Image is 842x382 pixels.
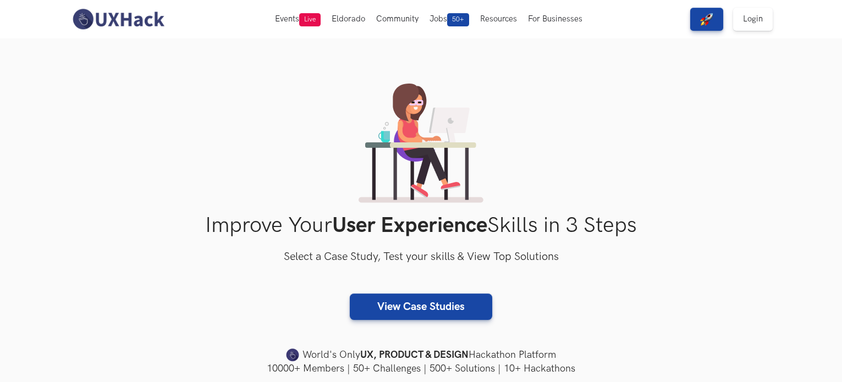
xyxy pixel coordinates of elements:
[360,347,469,363] strong: UX, PRODUCT & DESIGN
[69,362,773,375] h4: 10000+ Members | 50+ Challenges | 500+ Solutions | 10+ Hackathons
[286,348,299,362] img: uxhack-favicon-image.png
[359,84,483,203] img: lady working on laptop
[69,8,167,31] img: UXHack-logo.png
[69,213,773,239] h1: Improve Your Skills in 3 Steps
[69,248,773,266] h3: Select a Case Study, Test your skills & View Top Solutions
[69,347,773,363] h4: World's Only Hackathon Platform
[733,8,773,31] a: Login
[350,294,492,320] a: View Case Studies
[299,13,321,26] span: Live
[447,13,469,26] span: 50+
[700,13,713,26] img: rocket
[332,213,487,239] strong: User Experience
